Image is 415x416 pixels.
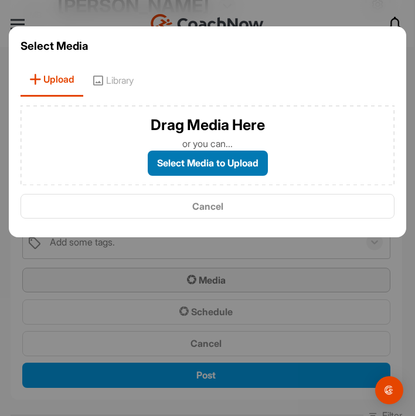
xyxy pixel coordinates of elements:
h3: Select Media [21,38,394,54]
button: Cancel [21,194,394,219]
span: Library [83,63,142,97]
h1: Drag Media Here [151,114,265,137]
span: Cancel [192,200,223,212]
p: or you can... [182,137,233,151]
div: Open Intercom Messenger [375,376,403,404]
label: Select Media to Upload [148,151,268,176]
span: Upload [21,63,83,97]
